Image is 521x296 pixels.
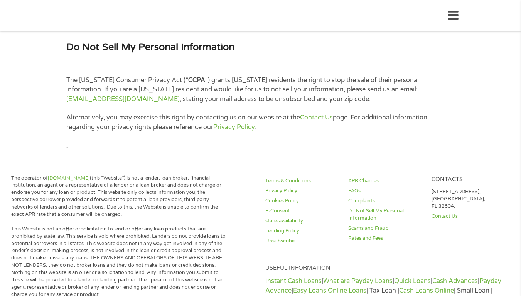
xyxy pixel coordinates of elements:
[399,287,454,294] a: Cash Loans Online
[66,76,455,104] p: The [US_STATE] Consumer Privacy Act (“ “) grants [US_STATE] residents the right to stop the sale ...
[265,217,339,225] a: state-availability
[66,41,234,53] strong: Do Not Sell My Personal Information
[265,207,339,215] a: E-Consent
[348,235,422,242] a: Rates and Fees
[394,277,431,285] a: Quick Loans
[328,287,366,294] a: Online Loans
[48,175,90,181] a: [DOMAIN_NAME]
[348,207,422,222] a: Do Not Sell My Personal Information
[265,177,339,185] a: Terms & Conditions
[348,177,422,185] a: APR Charges
[66,113,455,132] p: Alternatively, you may exercise this right by contacting us on our website at the page. For addit...
[432,213,505,220] a: Contact Us
[213,123,255,131] a: Privacy Policy
[432,188,505,210] p: [STREET_ADDRESS], [GEOGRAPHIC_DATA], FL 32804.
[432,277,478,285] a: Cash Advances
[265,265,505,272] h4: Useful Information
[265,187,339,195] a: Privacy Policy
[265,227,339,235] a: Lending Policy
[66,95,180,103] a: [EMAIL_ADDRESS][DOMAIN_NAME]
[348,187,422,195] a: FAQs
[188,76,205,84] strong: CCPA
[293,287,326,294] a: Easy Loans
[11,175,226,218] p: The operator of (this “Website”) is not a lender, loan broker, financial institution, an agent or...
[66,142,68,150] strong: .
[265,277,322,285] a: Instant Cash Loans
[300,114,333,121] a: Contact Us
[323,277,393,285] a: What are Payday Loans
[348,197,422,205] a: Complaints
[265,197,339,205] a: Cookies Policy
[432,176,505,183] h4: Contacts
[265,237,339,245] a: Unsubscribe
[348,225,422,232] a: Scams and Fraud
